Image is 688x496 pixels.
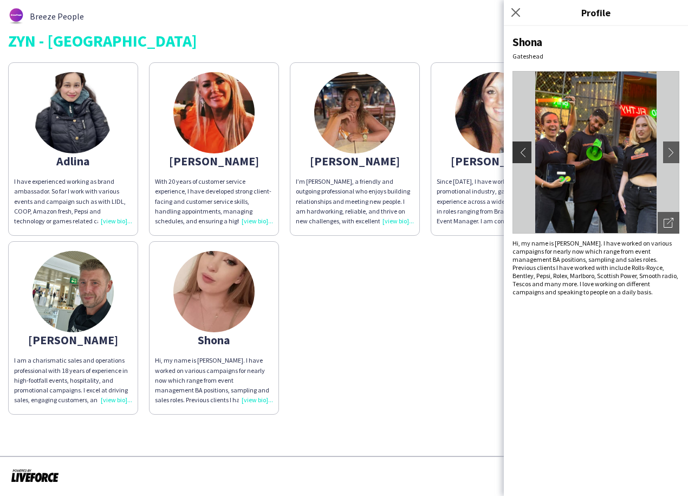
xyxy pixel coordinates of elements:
div: Since [DATE], I have worked full-time in the promotional industry, gaining extensive experience a... [437,177,555,226]
div: [PERSON_NAME] [155,156,273,166]
div: Gateshead [512,52,679,60]
img: thumb-6111c15d53875.jpg [173,251,255,332]
img: thumb-bd4318b4-ae19-44e1-9043-aa8f36116d05.jpg [173,72,255,153]
span: Breeze People [30,11,84,21]
div: I have experienced working as brand ambassador. So far I work with various events and campaign su... [14,177,132,226]
p: I am a charismatic sales and operations professional with 18 years of experience in high-footfall... [14,356,132,405]
img: thumb-b28929de-0264-4fcd-a47c-ad7f64e29c1e.jpg [455,72,536,153]
div: Open photos pop-in [658,212,679,234]
div: Adlina [14,156,132,166]
div: I’m [PERSON_NAME], a friendly and outgoing professional who enjoys building relationships and mee... [296,177,414,226]
div: Shona [155,335,273,345]
div: [PERSON_NAME] [14,335,132,345]
div: Hi, my name is [PERSON_NAME]. I have worked on various campaigns for nearly now which range from ... [512,239,679,296]
img: thumb-8a6ee132-4208-4da4-8a17-9d117ae6aeb4.jpg [33,251,114,332]
div: Shona [512,35,679,49]
div: With 20 years of customer service experience, I have developed strong client-facing and customer ... [155,177,273,226]
div: Hi, my name is [PERSON_NAME]. I have worked on various campaigns for nearly now which range from ... [155,356,273,405]
img: Powered by Liveforce [11,468,59,483]
img: thumb-635033ec327b4.jpeg [314,72,395,153]
img: Crew avatar or photo [512,71,679,234]
div: [PERSON_NAME] [296,156,414,166]
img: thumb-62876bd588459.png [8,8,24,24]
div: ZYN - [GEOGRAPHIC_DATA] [8,33,680,49]
div: [PERSON_NAME] [437,156,555,166]
h3: Profile [504,5,688,20]
img: thumb-47845128-106a-4339-b9f8-dbd3515b4a62.jpg [33,72,114,153]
